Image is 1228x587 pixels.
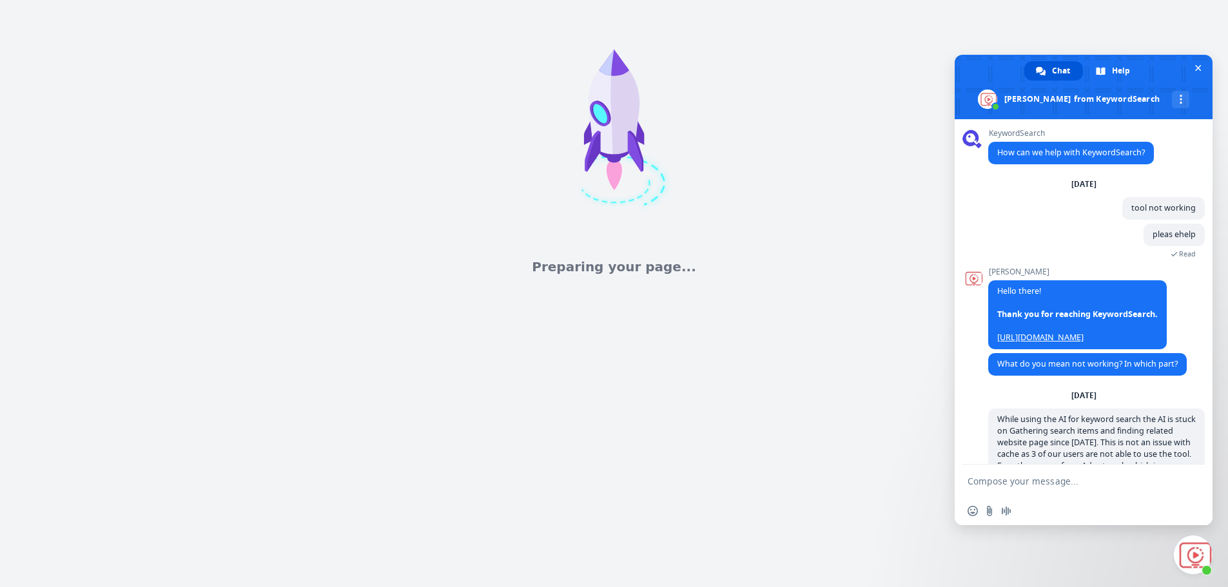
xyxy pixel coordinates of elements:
div: Help [1084,61,1143,81]
div: Chat [1024,61,1083,81]
span: Audio message [1001,506,1011,516]
span: While using the AI for keyword search the AI is stuck on Gathering search items and finding relat... [997,414,1196,483]
span: [PERSON_NAME] [988,267,1167,276]
textarea: Compose your message... [968,476,1171,487]
span: Read [1179,249,1196,258]
span: Chat [1052,61,1070,81]
span: Send a file [984,506,995,516]
span: What do you mean not working? In which part? [997,358,1178,369]
div: Close chat [1174,535,1213,574]
span: pleas ehelp [1153,229,1196,240]
a: [URL][DOMAIN_NAME] [997,332,1084,343]
span: Thank you for reaching KeywordSearch. [997,309,1158,320]
div: [DATE] [1071,392,1096,399]
span: Close chat [1191,61,1205,75]
span: Insert an emoji [968,506,978,516]
div: [DATE] [1071,180,1096,188]
span: Help [1112,61,1130,81]
div: More channels [1172,91,1189,108]
span: KeywordSearch [988,129,1154,138]
span: How can we help with KeywordSearch? [997,147,1145,158]
h2: Preparing your page... [532,258,696,276]
span: tool not working [1131,202,1196,213]
span: Hello there! [997,285,1158,343]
